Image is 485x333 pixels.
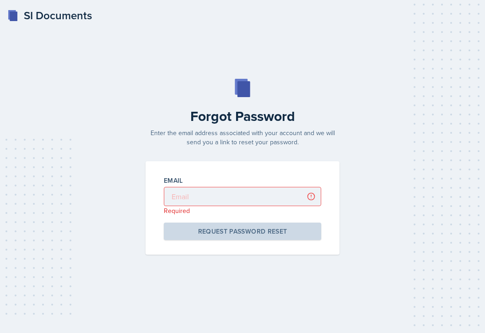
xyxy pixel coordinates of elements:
label: Email [164,176,183,185]
p: Enter the email address associated with your account and we will send you a link to reset your pa... [140,128,345,147]
div: Request Password Reset [198,227,287,236]
a: SI Documents [7,7,92,24]
p: Required [164,206,321,215]
input: Email [164,187,321,206]
h2: Forgot Password [140,108,345,125]
button: Request Password Reset [164,223,321,240]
